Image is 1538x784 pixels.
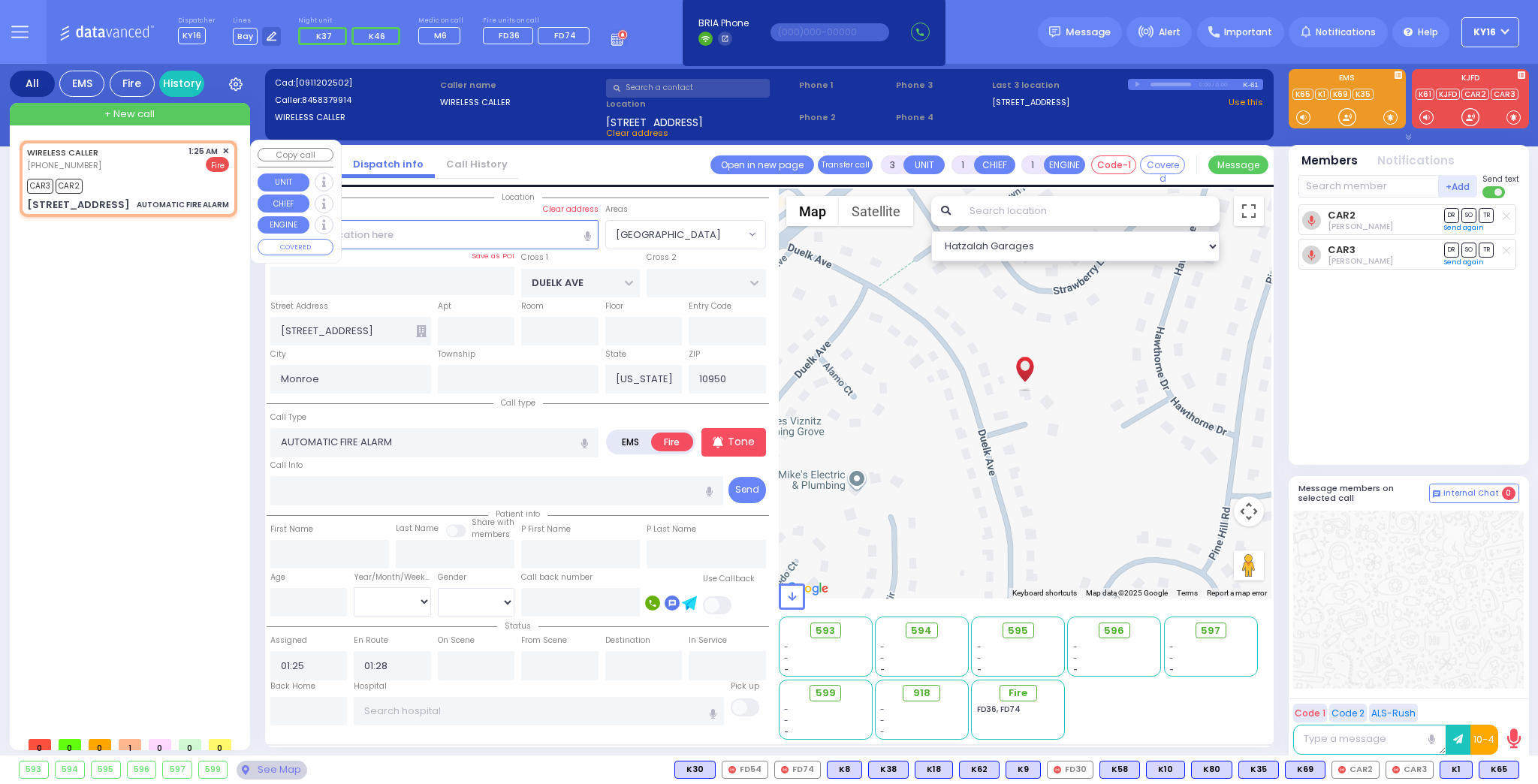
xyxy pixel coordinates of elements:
[1054,766,1061,773] img: red-radio-icon.svg
[354,697,724,725] input: Search hospital
[1482,185,1506,200] label: Turn off text
[977,704,1060,715] div: FD36, FD74
[703,573,755,585] label: Use Callback
[199,761,228,778] div: 599
[396,523,439,535] label: Last Name
[959,761,1000,779] div: K62
[438,571,466,583] label: Gender
[137,199,229,210] div: AUTOMATIC FIRE ALARM
[1234,496,1264,526] button: Map camera controls
[1006,761,1041,779] div: K9
[606,115,703,127] span: [STREET_ADDRESS]
[1440,761,1473,779] div: BLS
[1191,761,1232,779] div: BLS
[163,761,191,778] div: 597
[1169,664,1174,675] span: -
[1243,79,1263,90] div: K-61
[1418,26,1438,39] span: Help
[472,529,510,540] span: members
[1329,704,1367,722] button: Code 2
[1436,89,1460,100] a: KJFD
[554,29,576,41] span: FD74
[1234,550,1264,580] button: Drag Pegman onto the map to open Street View
[258,239,333,255] button: COVERED
[880,704,963,715] div: -
[298,17,406,26] label: Night unit
[270,680,315,692] label: Back Home
[651,433,693,451] label: Fire
[911,623,932,638] span: 594
[1238,761,1279,779] div: BLS
[27,159,101,171] span: [PHONE_NUMBER]
[270,523,313,535] label: First Name
[369,30,385,42] span: K46
[1461,208,1476,222] span: SO
[816,686,836,701] span: 599
[494,191,542,203] span: Location
[816,623,835,638] span: 593
[710,155,814,174] a: Open in new page
[1315,89,1328,100] a: K1
[1316,26,1376,39] span: Notifications
[206,157,229,172] span: Fire
[440,79,601,92] label: Caller name
[1208,155,1268,174] button: Message
[903,155,945,174] button: UNIT
[1289,74,1406,85] label: EMS
[799,111,891,124] span: Phone 2
[1416,89,1434,100] a: K61
[543,204,599,216] label: Clear address
[689,348,700,360] label: ZIP
[1412,74,1529,85] label: KJFD
[880,653,885,664] span: -
[674,761,716,779] div: K30
[1502,487,1515,500] span: 0
[1330,89,1351,100] a: K69
[493,397,543,409] span: Call type
[29,739,51,750] span: 0
[868,761,909,779] div: BLS
[92,761,120,778] div: 595
[674,761,716,779] div: BLS
[992,79,1128,92] label: Last 3 location
[270,635,307,647] label: Assigned
[270,571,285,583] label: Age
[784,641,789,653] span: -
[783,579,832,599] a: Open this area in Google Maps (opens a new window)
[959,761,1000,779] div: BLS
[771,23,889,41] input: (000)000-00000
[1099,761,1140,779] div: K58
[149,739,171,750] span: 0
[27,198,130,213] div: [STREET_ADDRESS]
[472,517,514,528] small: Share with
[1369,704,1418,722] button: ALS-Rush
[27,146,98,158] a: WIRELESS CALLER
[1461,89,1489,100] a: CAR2
[434,29,447,41] span: M6
[606,79,770,98] input: Search a contact
[1146,761,1185,779] div: K10
[1479,243,1494,257] span: TR
[110,71,155,97] div: Fire
[689,300,731,312] label: Entry Code
[222,145,229,158] span: ✕
[1229,96,1263,109] a: Use this
[839,196,913,226] button: Show satellite imagery
[438,300,451,312] label: Apt
[270,220,599,249] input: Search location here
[880,664,885,675] span: -
[483,17,595,26] label: Fire units on call
[302,94,351,106] span: 8458379914
[731,680,759,692] label: Pick up
[1073,653,1078,664] span: -
[1353,89,1374,100] a: K35
[606,127,668,139] span: Clear address
[435,157,519,171] a: Call History
[472,251,514,261] label: Save as POI
[233,28,258,45] span: Bay
[1091,155,1136,174] button: Code-1
[992,96,1069,109] a: [STREET_ADDRESS]
[342,157,435,171] a: Dispatch info
[728,766,736,773] img: red-radio-icon.svg
[818,155,873,174] button: Transfer call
